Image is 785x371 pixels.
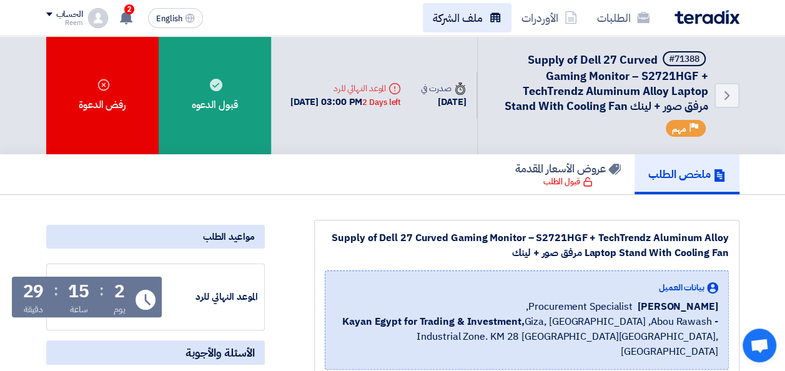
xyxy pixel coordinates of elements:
[46,36,159,154] div: رفض الدعوة
[342,314,524,329] b: Kayan Egypt for Trading & Investment,
[638,299,718,314] span: [PERSON_NAME]
[99,279,104,302] div: :
[672,123,686,135] span: مهم
[88,8,108,28] img: profile_test.png
[24,303,43,316] div: دقيقة
[23,283,44,300] div: 29
[501,154,634,194] a: عروض الأسعار المقدمة قبول الطلب
[421,95,466,109] div: [DATE]
[164,290,258,304] div: الموعد النهائي للرد
[423,3,511,32] a: ملف الشركة
[156,14,182,23] span: English
[56,9,83,20] div: الحساب
[325,230,729,260] div: Supply of Dell 27 Curved Gaming Monitor – S2721HGF + TechTrendz Aluminum Alloy Laptop Stand With ...
[511,3,587,32] a: الأوردرات
[290,82,401,95] div: الموعد النهائي للرد
[124,4,134,14] span: 2
[505,51,708,114] span: Supply of Dell 27 Curved Gaming Monitor – S2721HGF + TechTrendz Aluminum Alloy Laptop Stand With ...
[543,176,593,188] div: قبول الطلب
[362,96,401,109] div: 2 Days left
[587,3,659,32] a: الطلبات
[743,329,776,362] div: Open chat
[46,225,265,249] div: مواعيد الطلب
[421,82,466,95] div: صدرت في
[648,167,726,181] h5: ملخص الطلب
[634,154,739,194] a: ملخص الطلب
[659,281,704,294] span: بيانات العميل
[669,55,699,64] div: #71388
[46,19,83,26] div: Reem
[185,345,255,360] span: الأسئلة والأجوبة
[54,279,58,302] div: :
[114,283,125,300] div: 2
[674,10,739,24] img: Teradix logo
[68,283,89,300] div: 15
[148,8,203,28] button: English
[159,36,271,154] div: قبول الدعوه
[70,303,88,316] div: ساعة
[114,303,126,316] div: يوم
[515,161,621,176] h5: عروض الأسعار المقدمة
[290,95,401,109] div: [DATE] 03:00 PM
[493,51,708,114] h5: Supply of Dell 27 Curved Gaming Monitor – S2721HGF + TechTrendz Aluminum Alloy Laptop Stand With ...
[526,299,633,314] span: Procurement Specialist,
[335,314,718,359] span: Giza, [GEOGRAPHIC_DATA] ,Abou Rawash - Industrial Zone. KM 28 [GEOGRAPHIC_DATA][GEOGRAPHIC_DATA],...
